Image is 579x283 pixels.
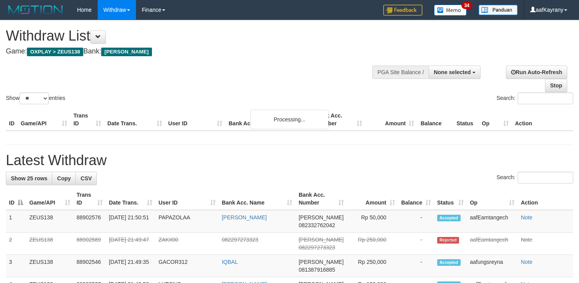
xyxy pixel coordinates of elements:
span: [PERSON_NAME] [298,237,343,243]
a: Show 25 rows [6,172,52,185]
td: ZAKII00 [155,233,219,255]
h1: Latest Withdraw [6,153,573,168]
div: PGA Site Balance / [372,66,429,79]
td: [DATE] 21:50:51 [106,210,155,233]
th: Balance [417,109,453,131]
img: Feedback.jpg [383,5,422,16]
td: Rp 250,000 [347,233,398,255]
input: Search: [518,172,573,183]
span: OXPLAY > ZEUS138 [27,48,83,56]
td: - [398,233,434,255]
img: panduan.png [479,5,518,15]
h4: Game: Bank: [6,48,378,55]
th: Date Trans.: activate to sort column ascending [106,188,155,210]
div: Processing... [250,110,329,129]
th: Op: activate to sort column ascending [467,188,518,210]
th: Bank Acc. Number: activate to sort column ascending [295,188,347,210]
a: CSV [75,172,97,185]
span: 34 [461,2,472,9]
label: Search: [497,93,573,104]
th: Status: activate to sort column ascending [434,188,467,210]
td: Rp 250,000 [347,255,398,277]
th: Game/API: activate to sort column ascending [26,188,73,210]
td: 88902576 [73,210,106,233]
td: aafEamtangech [467,210,518,233]
td: aafungsreyna [467,255,518,277]
a: Note [521,237,533,243]
td: ZEUS138 [26,255,73,277]
img: MOTION_logo.png [6,4,65,16]
a: Note [521,259,533,265]
img: Button%20Memo.svg [434,5,467,16]
input: Search: [518,93,573,104]
th: Trans ID [70,109,104,131]
th: Amount: activate to sort column ascending [347,188,398,210]
label: Search: [497,172,573,183]
td: ZEUS138 [26,210,73,233]
td: 1 [6,210,26,233]
td: - [398,210,434,233]
th: User ID [165,109,226,131]
th: Amount [365,109,418,131]
span: [PERSON_NAME] [101,48,152,56]
th: User ID: activate to sort column ascending [155,188,219,210]
a: Copy [52,172,76,185]
span: Copy [57,175,71,182]
a: Run Auto-Refresh [506,66,567,79]
span: Show 25 rows [11,175,47,182]
th: Action [518,188,573,210]
span: Copy 081387916885 to clipboard [298,267,335,273]
a: 082297273323 [222,237,258,243]
td: 88902546 [73,255,106,277]
span: Accepted [437,215,461,221]
span: [PERSON_NAME] [298,259,343,265]
th: Date Trans. [104,109,165,131]
th: ID [6,109,18,131]
label: Show entries [6,93,65,104]
h1: Withdraw List [6,28,378,44]
th: Action [512,109,573,131]
td: [DATE] 21:49:35 [106,255,155,277]
th: Balance: activate to sort column ascending [398,188,434,210]
span: [PERSON_NAME] [298,214,343,221]
span: Copy 082297273323 to clipboard [298,244,335,251]
th: Status [453,109,479,131]
td: Rp 50,000 [347,210,398,233]
td: 88902589 [73,233,106,255]
span: CSV [80,175,92,182]
td: - [398,255,434,277]
a: Stop [545,79,567,92]
th: ID: activate to sort column descending [6,188,26,210]
td: [DATE] 21:49:47 [106,233,155,255]
td: PAPAZOLAA [155,210,219,233]
th: Bank Acc. Name: activate to sort column ascending [219,188,296,210]
td: aafEamtangech [467,233,518,255]
td: GACOR312 [155,255,219,277]
td: ZEUS138 [26,233,73,255]
span: Rejected [437,237,459,244]
select: Showentries [20,93,49,104]
th: Bank Acc. Number [313,109,365,131]
td: 3 [6,255,26,277]
span: None selected [434,69,471,75]
th: Game/API [18,109,70,131]
td: 2 [6,233,26,255]
a: [PERSON_NAME] [222,214,267,221]
th: Op [479,109,512,131]
th: Bank Acc. Name [225,109,313,131]
th: Trans ID: activate to sort column ascending [73,188,106,210]
a: Note [521,214,533,221]
span: Copy 082332762042 to clipboard [298,222,335,228]
a: IQBAL [222,259,238,265]
button: None selected [429,66,481,79]
span: Accepted [437,259,461,266]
